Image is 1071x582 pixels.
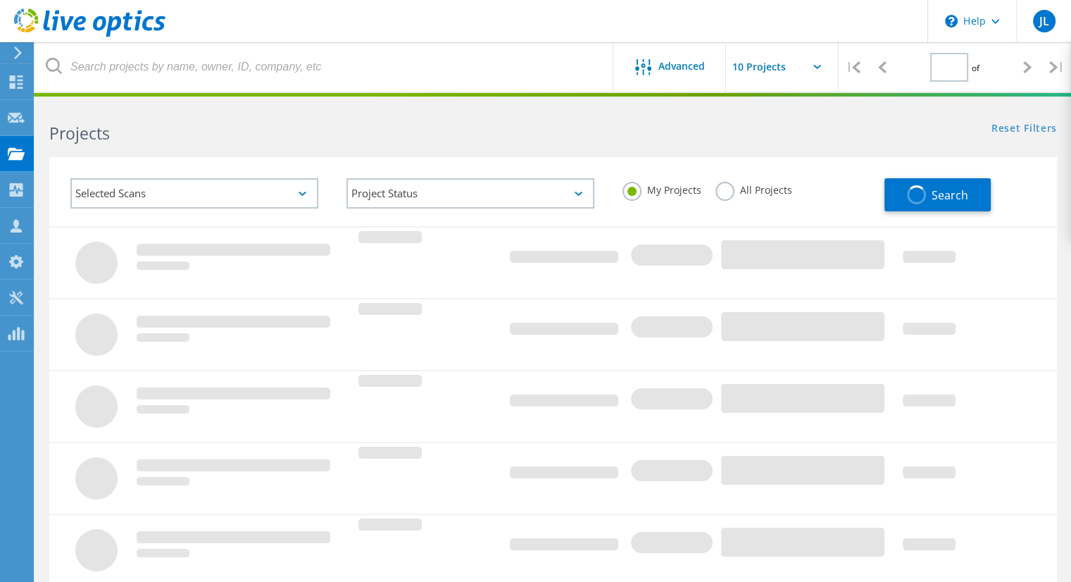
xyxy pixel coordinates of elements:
[991,123,1057,135] a: Reset Filters
[1042,42,1071,92] div: |
[622,182,701,195] label: My Projects
[35,42,614,92] input: Search projects by name, owner, ID, company, etc
[839,42,868,92] div: |
[70,178,318,209] div: Selected Scans
[715,182,792,195] label: All Projects
[1039,16,1048,27] span: JL
[346,178,594,209] div: Project Status
[945,15,958,27] svg: \n
[932,187,968,203] span: Search
[49,122,110,144] b: Projects
[658,61,705,71] span: Advanced
[972,62,979,74] span: of
[884,178,991,211] button: Search
[14,30,165,39] a: Live Optics Dashboard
